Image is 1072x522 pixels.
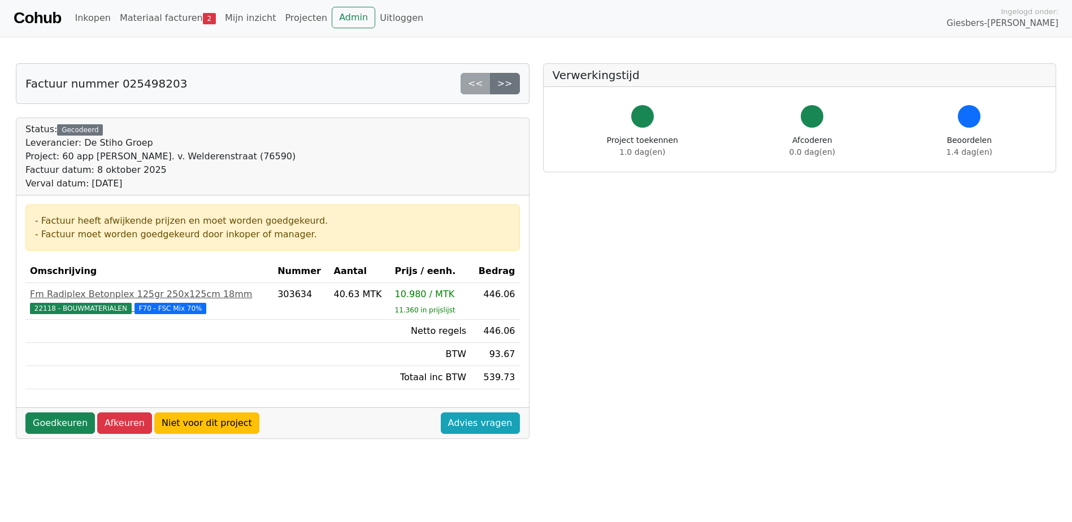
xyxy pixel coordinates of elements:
a: Mijn inzicht [220,7,281,29]
div: - Factuur heeft afwijkende prijzen en moet worden goedgekeurd. [35,214,510,228]
div: 10.980 / MTK [395,288,467,301]
a: Advies vragen [441,412,520,434]
h5: Verwerkingstijd [553,68,1047,82]
a: >> [490,73,520,94]
div: Afcoderen [789,134,835,158]
div: - Factuur moet worden goedgekeurd door inkoper of manager. [35,228,510,241]
div: Beoordelen [947,134,992,158]
th: Omschrijving [25,260,273,283]
div: Factuur datum: 8 oktober 2025 [25,163,296,177]
td: 93.67 [471,343,519,366]
div: Project toekennen [607,134,678,158]
div: 40.63 MTK [334,288,386,301]
h5: Factuur nummer 025498203 [25,77,187,90]
td: Totaal inc BTW [390,366,471,389]
td: BTW [390,343,471,366]
a: Projecten [280,7,332,29]
a: Materiaal facturen2 [115,7,220,29]
a: Cohub [14,5,61,32]
div: Status: [25,123,296,190]
span: 2 [203,13,216,24]
span: 22118 - BOUWMATERIALEN [30,303,132,314]
a: Inkopen [70,7,115,29]
span: 1.4 dag(en) [947,147,992,156]
td: 446.06 [471,283,519,320]
th: Bedrag [471,260,519,283]
div: Fm Radiplex Betonplex 125gr 250x125cm 18mm [30,288,268,301]
a: Niet voor dit project [154,412,259,434]
th: Nummer [273,260,329,283]
td: Netto regels [390,320,471,343]
a: Fm Radiplex Betonplex 125gr 250x125cm 18mm22118 - BOUWMATERIALEN F70 - FSC Mix 70% [30,288,268,315]
td: 303634 [273,283,329,320]
div: Gecodeerd [57,124,103,136]
a: Afkeuren [97,412,152,434]
span: 1.0 dag(en) [619,147,665,156]
th: Aantal [329,260,390,283]
a: Admin [332,7,375,28]
a: Goedkeuren [25,412,95,434]
a: Uitloggen [375,7,428,29]
div: Project: 60 app [PERSON_NAME]. v. Welderenstraat (76590) [25,150,296,163]
th: Prijs / eenh. [390,260,471,283]
span: Giesbers-[PERSON_NAME] [947,17,1058,30]
span: 0.0 dag(en) [789,147,835,156]
sub: 11.360 in prijslijst [395,306,455,314]
td: 539.73 [471,366,519,389]
div: Leverancier: De Stiho Groep [25,136,296,150]
td: 446.06 [471,320,519,343]
span: F70 - FSC Mix 70% [134,303,207,314]
span: Ingelogd onder: [1001,6,1058,17]
div: Verval datum: [DATE] [25,177,296,190]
